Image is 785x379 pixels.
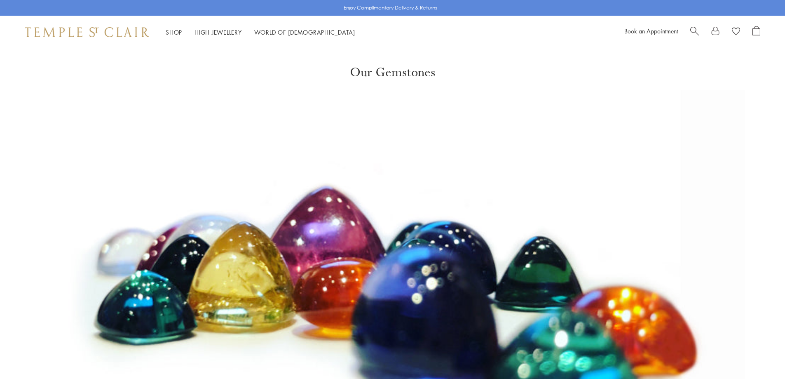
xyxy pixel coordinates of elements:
[690,26,699,38] a: Search
[25,27,149,37] img: Temple St. Clair
[344,4,437,12] p: Enjoy Complimentary Delivery & Returns
[752,26,760,38] a: Open Shopping Bag
[624,27,678,35] a: Book an Appointment
[166,28,182,36] a: ShopShop
[194,28,242,36] a: High JewelleryHigh Jewellery
[350,49,435,80] h1: Our Gemstones
[254,28,355,36] a: World of [DEMOGRAPHIC_DATA]World of [DEMOGRAPHIC_DATA]
[732,26,740,38] a: View Wishlist
[166,27,355,38] nav: Main navigation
